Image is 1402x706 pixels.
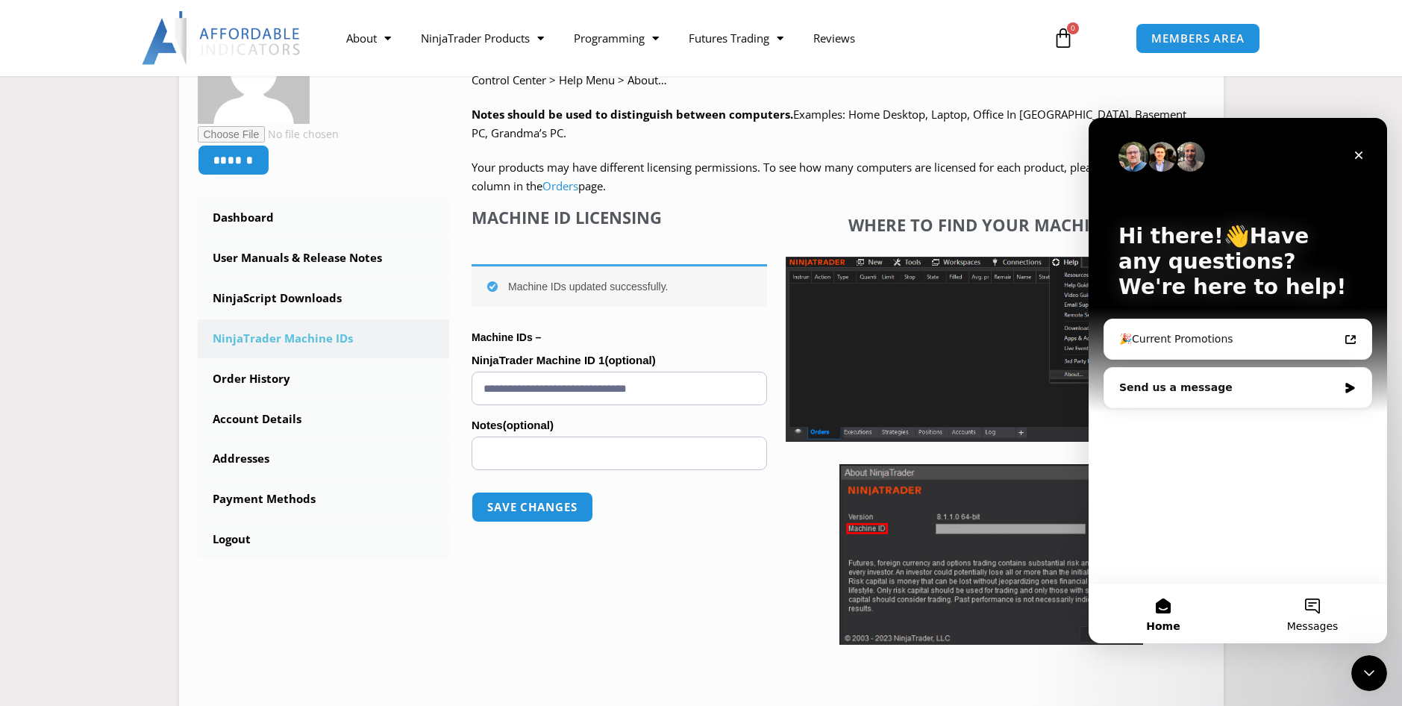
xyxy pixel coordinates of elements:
a: Addresses [198,440,450,478]
label: Notes [472,414,767,437]
span: MEMBERS AREA [1151,33,1245,44]
div: Machine IDs updated successfully. [472,264,767,307]
a: NinjaTrader Products [406,21,559,55]
a: Orders [542,178,578,193]
strong: Notes should be used to distinguish between computers. [472,107,793,122]
iframe: Intercom live chat [1089,118,1387,643]
img: LogoAI | Affordable Indicators – NinjaTrader [142,11,302,65]
a: Logout [198,520,450,559]
a: NinjaScript Downloads [198,279,450,318]
span: 0 [1067,22,1079,34]
a: User Manuals & Release Notes [198,239,450,278]
span: (optional) [604,354,655,366]
a: Dashboard [198,199,450,237]
strong: Machine IDs – [472,331,541,343]
span: (optional) [503,419,554,431]
a: Programming [559,21,674,55]
a: About [331,21,406,55]
a: Futures Trading [674,21,798,55]
img: Screenshot 2025-01-17 114931 | Affordable Indicators – NinjaTrader [839,464,1143,645]
iframe: Intercom live chat [1351,655,1387,691]
a: NinjaTrader Machine IDs [198,319,450,358]
a: Account Details [198,400,450,439]
span: Examples: Home Desktop, Laptop, Office In [GEOGRAPHIC_DATA], Basement PC, Grandma’s PC. [472,107,1186,141]
nav: Menu [331,21,1036,55]
span: Your products may have different licensing permissions. To see how many computers are licensed fo... [472,160,1186,194]
a: 0 [1030,16,1096,60]
a: Order History [198,360,450,399]
h4: Where to find your Machine ID [786,215,1196,234]
h4: Machine ID Licensing [472,207,767,227]
a: MEMBERS AREA [1136,23,1260,54]
button: Save changes [472,492,593,522]
a: Reviews [798,21,870,55]
a: Payment Methods [198,480,450,519]
img: Screenshot 2025-01-17 1155544 | Affordable Indicators – NinjaTrader [786,257,1196,442]
nav: Account pages [198,199,450,559]
label: NinjaTrader Machine ID 1 [472,349,767,372]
